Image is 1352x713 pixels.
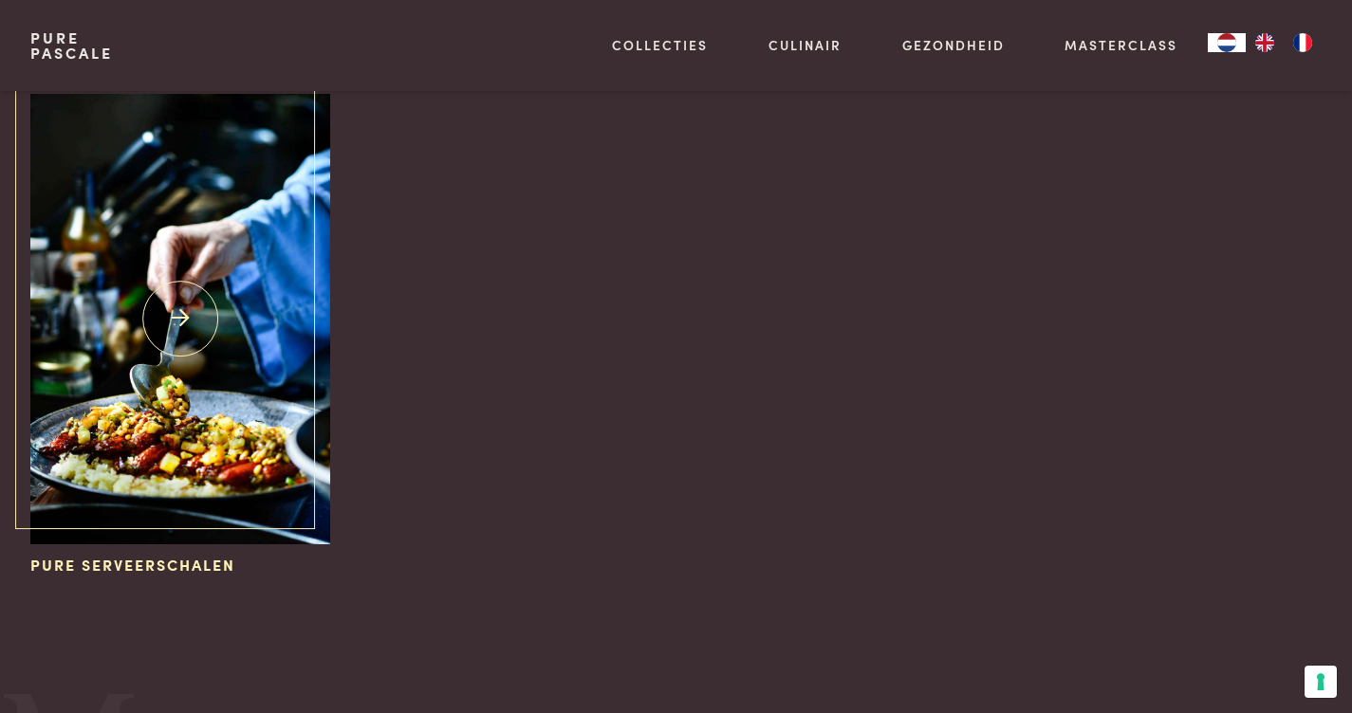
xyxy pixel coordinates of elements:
a: FR [1284,33,1322,52]
img: Pure serveerschalen [30,94,330,544]
a: Gezondheid [902,35,1005,55]
ul: Language list [1246,33,1322,52]
button: Uw voorkeuren voor toestemming voor trackingtechnologieën [1305,666,1337,698]
a: Collecties [612,35,708,55]
a: NL [1208,33,1246,52]
a: Pure serveerschalen Pure serveerschalen [30,94,330,576]
a: Masterclass [1065,35,1177,55]
a: EN [1246,33,1284,52]
div: Language [1208,33,1246,52]
a: Culinair [769,35,842,55]
span: Pure serveerschalen [30,554,235,576]
aside: Language selected: Nederlands [1208,33,1322,52]
a: PurePascale [30,30,113,61]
